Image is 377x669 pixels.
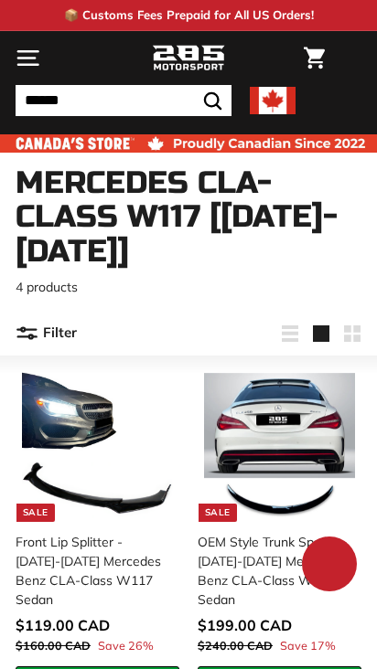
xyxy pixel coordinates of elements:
[16,616,110,634] span: $119.00 CAD
[198,616,292,634] span: $199.00 CAD
[98,637,154,654] span: Save 26%
[280,637,336,654] span: Save 17%
[16,504,55,522] div: Sale
[16,365,179,666] a: Sale mercedes front lip Front Lip Splitter - [DATE]-[DATE] Mercedes Benz CLA-Class W117 Sedan Sav...
[198,533,350,610] div: OEM Style Trunk Spoiler - [DATE]-[DATE] Mercedes Benz CLA-Class W117 Sedan
[16,312,77,356] button: Filter
[295,32,334,84] a: Cart
[64,6,314,25] p: 📦 Customs Fees Prepaid for All US Orders!
[199,504,237,522] div: Sale
[198,365,361,666] a: Sale OEM Style Trunk Spoiler - [DATE]-[DATE] Mercedes Benz CLA-Class W117 Sedan Save 17%
[16,533,168,610] div: Front Lip Splitter - [DATE]-[DATE] Mercedes Benz CLA-Class W117 Sedan
[16,85,232,116] input: Search
[22,372,173,523] img: mercedes front lip
[16,638,91,653] span: $160.00 CAD
[152,43,225,74] img: Logo_285_Motorsport_areodynamics_components
[16,166,361,269] h1: Mercedes CLA-Class W117 [[DATE]-[DATE]]
[198,638,273,653] span: $240.00 CAD
[16,278,361,297] p: 4 products
[296,536,362,596] inbox-online-store-chat: Shopify online store chat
